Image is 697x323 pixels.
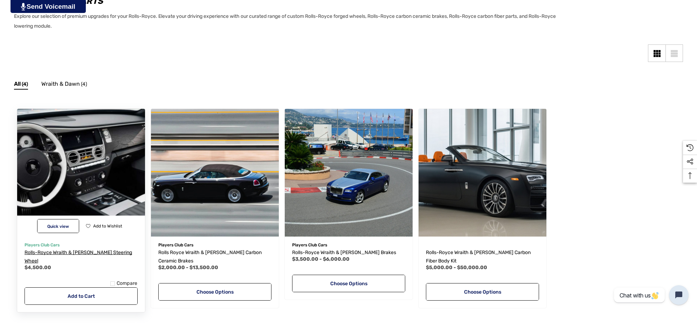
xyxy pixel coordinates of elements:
[25,265,51,271] span: $4,500.00
[419,109,546,237] img: Rolls-Royce Wraith & Dawn Carbon Fiber Body Kit For Sale
[17,109,145,237] a: Rolls-Royce Wraith & Dawn Steering Wheel,$4,500.00
[419,109,546,237] a: Rolls-Royce Wraith & Dawn Carbon Fiber Body Kit,Price range from $5,000.00 to $50,000.00
[292,275,405,292] a: Choose Options
[648,44,665,62] a: Grid View
[683,172,697,179] svg: Top
[426,248,539,265] a: Rolls-Royce Wraith & Dawn Carbon Fiber Body Kit,Price range from $5,000.00 to $50,000.00
[11,102,151,243] img: Rolls-Royce Wraith & Dawn Steering Wheel For Sale
[41,79,87,91] a: Button Go To Sub Category Wraith & Dawn
[93,224,122,229] span: Add to Wishlist
[47,224,69,229] span: Quick view
[25,250,132,264] span: Rolls-Royce Wraith & [PERSON_NAME] Steering Wheel
[426,250,531,264] span: Rolls-Royce Wraith & [PERSON_NAME] Carbon Fiber Body Kit
[83,219,125,233] button: Wishlist
[25,240,138,250] p: Players Club Cars
[158,265,218,271] span: $2,000.00 - $13,500.00
[25,248,138,265] a: Rolls-Royce Wraith & Dawn Steering Wheel,$4,500.00
[25,287,138,305] a: Add to Cart
[151,109,279,237] img: Rolls Royce Wraith & Dawn Carbon Ceramic Brakes For Sale
[292,256,350,262] span: $3,500.00 - $6,000.00
[22,80,28,89] span: (4)
[158,250,262,264] span: Rolls Royce Wraith & [PERSON_NAME] Carbon Ceramic Brakes
[292,248,405,257] a: Rolls-Royce Wraith & Dawn Brakes,Price range from $3,500.00 to $6,000.00
[426,283,539,301] a: Choose Options
[686,158,693,165] svg: Social Media
[292,240,405,250] p: Players Club Cars
[41,79,80,89] span: Wraith & Dawn
[158,248,271,265] a: Rolls Royce Wraith & Dawn Carbon Ceramic Brakes,Price range from $2,000.00 to $13,500.00
[285,109,413,237] a: Rolls-Royce Wraith & Dawn Brakes,Price range from $3,500.00 to $6,000.00
[686,144,693,151] svg: Recently Viewed
[151,109,279,237] a: Rolls Royce Wraith & Dawn Carbon Ceramic Brakes,Price range from $2,000.00 to $13,500.00
[37,219,79,233] button: Quick View
[292,250,396,255] span: Rolls-Royce Wraith & [PERSON_NAME] Brakes
[14,79,21,89] span: All
[158,283,271,301] a: Choose Options
[81,80,87,89] span: (4)
[665,44,683,62] a: List View
[117,280,138,287] span: Compare
[285,109,413,237] img: Rolls-Royce Wraith & Dawn Brakes For Sale
[14,12,567,31] p: Explore our selection of premium upgrades for your Rolls-Royce. Elevate your driving experience w...
[426,265,487,271] span: $5,000.00 - $50,000.00
[158,240,271,250] p: Players Club Cars
[21,3,26,10] img: PjwhLS0gR2VuZXJhdG9yOiBHcmF2aXQuaW8gLS0+PHN2ZyB4bWxucz0iaHR0cDovL3d3dy53My5vcmcvMjAwMC9zdmciIHhtb...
